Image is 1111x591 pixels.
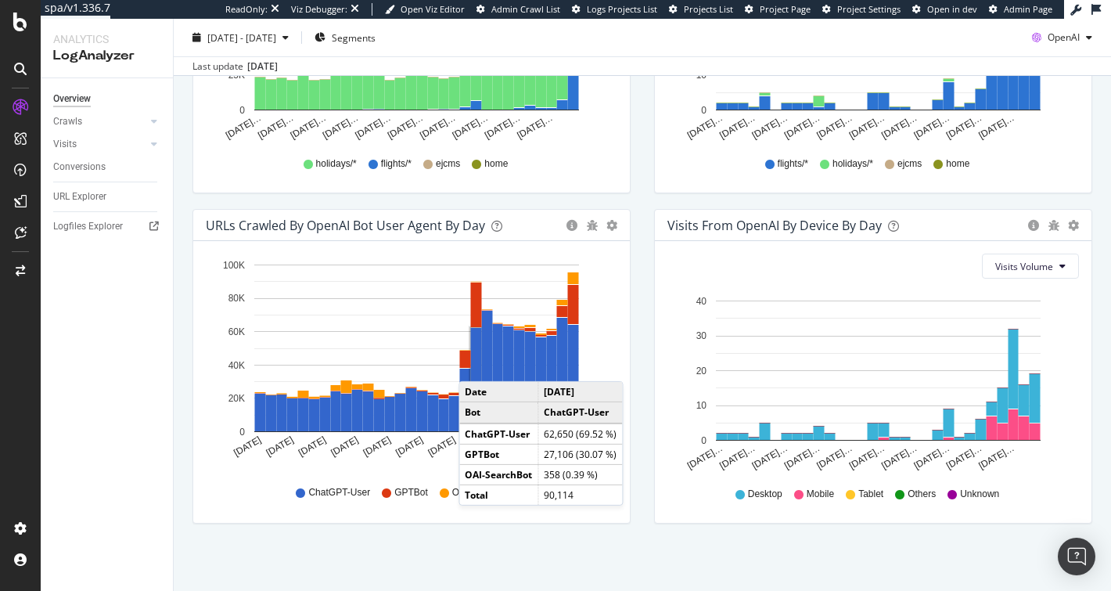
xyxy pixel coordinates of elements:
[297,434,328,459] text: [DATE]
[538,382,623,402] td: [DATE]
[696,296,707,307] text: 40
[745,3,811,16] a: Project Page
[995,260,1053,273] span: Visits Volume
[53,218,162,235] a: Logfiles Explorer
[247,59,278,74] div: [DATE]
[228,360,245,371] text: 40K
[566,220,578,231] div: circle-info
[858,488,883,501] span: Tablet
[587,3,657,15] span: Logs Projects List
[308,486,370,499] span: ChatGPT-User
[667,291,1073,473] svg: A chart.
[207,31,276,44] span: [DATE] - [DATE]
[223,260,245,271] text: 100K
[459,382,538,402] td: Date
[1027,220,1040,231] div: circle-info
[53,114,82,130] div: Crawls
[53,114,146,130] a: Crawls
[982,254,1079,279] button: Visits Volume
[912,3,977,16] a: Open in dev
[53,189,106,205] div: URL Explorer
[538,464,623,485] td: 358 (0.39 %)
[361,434,393,459] text: [DATE]
[459,485,538,505] td: Total
[572,3,657,16] a: Logs Projects List
[53,159,106,175] div: Conversions
[538,444,623,464] td: 27,106 (30.07 %)
[946,157,969,171] span: home
[206,254,612,471] svg: A chart.
[53,218,123,235] div: Logfiles Explorer
[696,330,707,341] text: 30
[606,220,617,231] div: gear
[53,91,162,107] a: Overview
[701,105,707,116] text: 0
[822,3,901,16] a: Project Settings
[778,157,808,171] span: flights/*
[308,25,382,50] button: Segments
[696,400,707,411] text: 10
[232,434,263,459] text: [DATE]
[807,488,834,501] span: Mobile
[186,25,295,50] button: [DATE] - [DATE]
[239,105,245,116] text: 0
[53,31,160,47] div: Analytics
[264,434,296,459] text: [DATE]
[1058,538,1095,575] div: Open Intercom Messenger
[53,136,146,153] a: Visits
[538,485,623,505] td: 90,114
[225,3,268,16] div: ReadOnly:
[538,402,623,423] td: ChatGPT-User
[192,59,278,74] div: Last update
[239,427,245,438] text: 0
[385,3,465,16] a: Open Viz Editor
[228,326,245,337] text: 60K
[669,3,733,16] a: Projects List
[53,47,160,65] div: LogAnalyzer
[452,486,516,499] span: OAI-SearchBot
[228,393,245,404] text: 20K
[53,91,91,107] div: Overview
[837,3,901,15] span: Project Settings
[459,402,538,423] td: Bot
[667,218,882,233] div: Visits From OpenAI By Device By Day
[329,434,360,459] text: [DATE]
[228,70,245,81] text: 25K
[332,31,376,44] span: Segments
[53,159,162,175] a: Conversions
[1068,220,1079,231] div: gear
[459,423,538,444] td: ChatGPT-User
[960,488,999,501] span: Unknown
[436,157,460,171] span: ejcms
[228,294,245,305] text: 80K
[401,3,465,15] span: Open Viz Editor
[53,189,162,205] a: URL Explorer
[897,157,922,171] span: ejcms
[1048,220,1060,231] div: bug
[538,423,623,444] td: 62,650 (69.52 %)
[684,3,733,15] span: Projects List
[459,464,538,485] td: OAI-SearchBot
[1004,3,1052,15] span: Admin Page
[381,157,412,171] span: flights/*
[1026,25,1098,50] button: OpenAI
[696,70,707,81] text: 10
[1048,31,1080,44] span: OpenAI
[394,434,425,459] text: [DATE]
[491,3,560,15] span: Admin Crawl List
[484,157,508,171] span: home
[701,435,707,446] text: 0
[476,3,560,16] a: Admin Crawl List
[748,488,782,501] span: Desktop
[394,486,428,499] span: GPTBot
[316,157,357,171] span: holidays/*
[696,366,707,377] text: 20
[206,218,485,233] div: URLs Crawled by OpenAI bot User Agent By Day
[908,488,936,501] span: Others
[459,444,538,464] td: GPTBot
[291,3,347,16] div: Viz Debugger:
[989,3,1052,16] a: Admin Page
[927,3,977,15] span: Open in dev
